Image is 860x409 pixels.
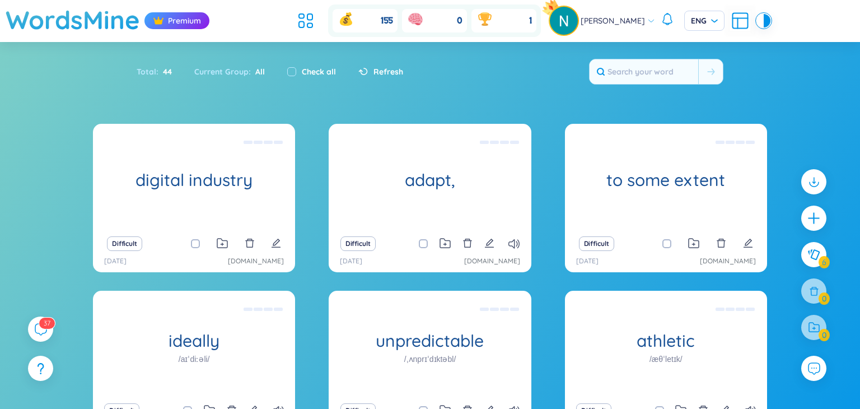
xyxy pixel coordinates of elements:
[340,256,362,267] p: [DATE]
[807,211,821,225] span: plus
[590,59,698,84] input: Search your word
[153,15,164,26] img: crown icon
[107,236,142,251] button: Difficult
[457,15,462,27] span: 0
[484,238,494,248] span: edit
[649,353,683,365] h1: /æθˈletɪk/
[691,15,718,26] span: ENG
[93,170,295,190] h1: digital industry
[44,319,47,327] span: 3
[329,170,531,190] h1: adapt,
[743,236,753,252] button: edit
[329,331,531,351] h1: unpredictable
[228,256,284,267] a: [DOMAIN_NAME]
[581,15,645,27] span: [PERSON_NAME]
[137,60,183,83] div: Total :
[251,67,265,77] span: All
[464,256,520,267] a: [DOMAIN_NAME]
[39,318,55,329] sup: 37
[743,238,753,248] span: edit
[183,60,276,83] div: Current Group :
[373,66,403,78] span: Refresh
[93,331,295,351] h1: ideally
[144,12,209,29] div: Premium
[529,15,532,27] span: 1
[550,7,581,35] a: avatarpro
[716,238,726,248] span: delete
[462,236,473,252] button: delete
[158,66,172,78] span: 44
[700,256,756,267] a: [DOMAIN_NAME]
[179,353,210,365] h1: /aɪˈdiːəli/
[550,7,578,35] img: avatar
[271,238,281,248] span: edit
[716,236,726,252] button: delete
[576,256,599,267] p: [DATE]
[381,15,394,27] span: 155
[245,236,255,252] button: delete
[47,319,50,327] span: 7
[462,238,473,248] span: delete
[271,236,281,252] button: edit
[565,170,767,190] h1: to some extent
[404,353,456,365] h1: /ˌʌnprɪˈdɪktəbl/
[579,236,614,251] button: Difficult
[302,66,336,78] label: Check all
[104,256,127,267] p: [DATE]
[340,236,376,251] button: Difficult
[484,236,494,252] button: edit
[245,238,255,248] span: delete
[565,331,767,351] h1: athletic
